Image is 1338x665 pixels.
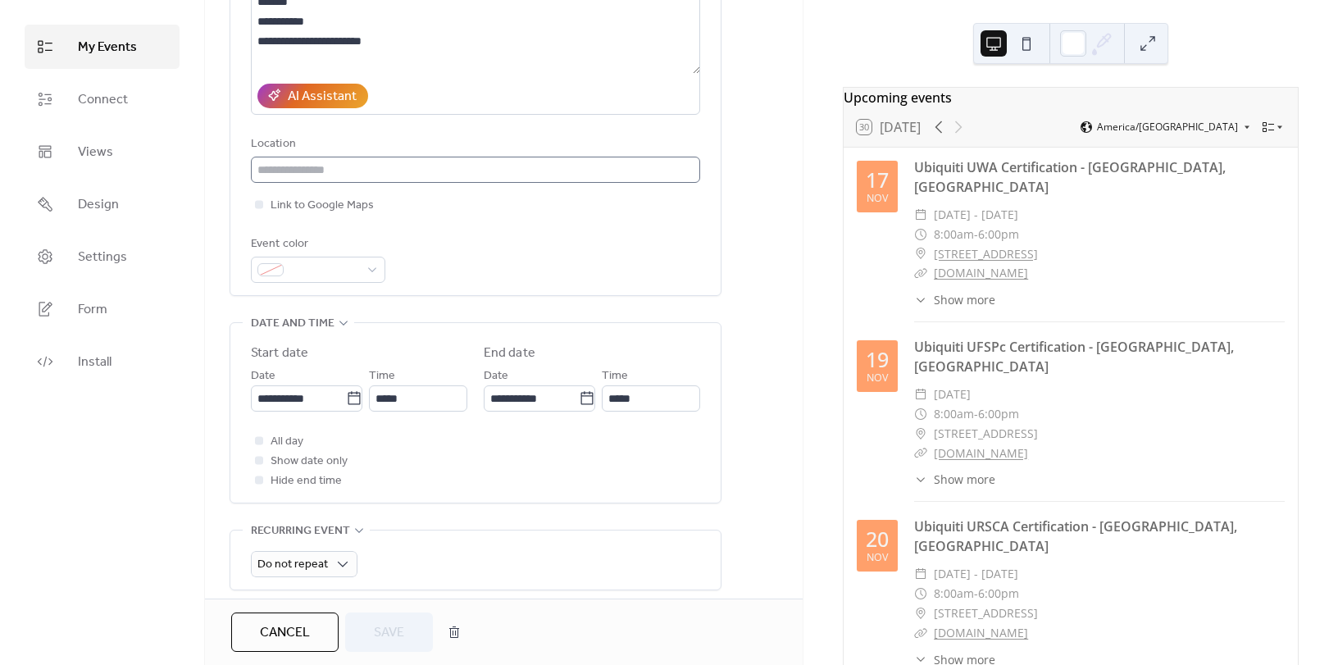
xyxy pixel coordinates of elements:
span: 8:00am [934,225,974,244]
a: Connect [25,77,180,121]
a: Views [25,130,180,174]
span: Do not repeat [257,553,328,576]
button: ​Show more [914,291,995,308]
div: Start date [251,344,308,363]
span: Settings [78,248,127,267]
button: ​Show more [914,471,995,488]
span: My Events [78,38,137,57]
span: Cancel [260,623,310,643]
span: Connect [78,90,128,110]
div: Event color [251,235,382,254]
span: Link to Google Maps [271,196,374,216]
div: ​ [914,291,927,308]
span: Time [602,367,628,386]
div: Upcoming events [844,88,1298,107]
div: ​ [914,205,927,225]
a: Design [25,182,180,226]
a: Ubiquiti UWA Certification - [GEOGRAPHIC_DATA], [GEOGRAPHIC_DATA] [914,158,1226,196]
span: All day [271,432,303,452]
a: Ubiquiti URSCA Certification - [GEOGRAPHIC_DATA], [GEOGRAPHIC_DATA] [914,517,1237,555]
span: Install [78,353,111,372]
div: ​ [914,263,927,283]
button: AI Assistant [257,84,368,108]
span: Show date only [271,452,348,471]
span: [DATE] - [DATE] [934,205,1018,225]
a: [DOMAIN_NAME] [934,445,1028,461]
span: 6:00pm [978,225,1019,244]
a: Ubiquiti UFSPc Certification - [GEOGRAPHIC_DATA], [GEOGRAPHIC_DATA] [914,338,1234,376]
div: 19 [866,349,889,370]
button: Cancel [231,613,339,652]
div: ​ [914,623,927,643]
div: Nov [867,373,888,384]
span: Time [369,367,395,386]
div: Nov [867,194,888,204]
a: Settings [25,235,180,279]
span: [DATE] - [DATE] [934,564,1018,584]
span: Date [484,367,508,386]
div: ​ [914,604,927,623]
span: Show more [934,471,995,488]
span: 6:00pm [978,404,1019,424]
span: Hide end time [271,471,342,491]
span: - [974,584,978,604]
span: 8:00am [934,404,974,424]
span: America/[GEOGRAPHIC_DATA] [1097,122,1238,132]
span: Date [251,367,275,386]
span: [DATE] [934,385,971,404]
a: Form [25,287,180,331]
div: End date [484,344,535,363]
div: ​ [914,444,927,463]
span: Recurring event [251,522,350,541]
div: ​ [914,564,927,584]
span: Design [78,195,119,215]
div: ​ [914,584,927,604]
a: [DOMAIN_NAME] [934,265,1028,280]
span: Views [78,143,113,162]
span: Date and time [251,314,334,334]
div: Nov [867,553,888,563]
a: [DOMAIN_NAME] [934,625,1028,640]
div: ​ [914,385,927,404]
span: - [974,225,978,244]
div: 20 [866,529,889,549]
div: ​ [914,424,927,444]
div: ​ [914,404,927,424]
a: My Events [25,25,180,69]
a: [STREET_ADDRESS] [934,244,1038,264]
div: ​ [914,244,927,264]
div: Location [251,134,697,154]
span: Form [78,300,107,320]
div: ​ [914,225,927,244]
span: [STREET_ADDRESS] [934,424,1038,444]
div: 17 [866,170,889,190]
div: ​ [914,471,927,488]
span: 8:00am [934,584,974,604]
a: Install [25,339,180,384]
div: AI Assistant [288,87,357,107]
span: - [974,404,978,424]
span: Show more [934,291,995,308]
span: 6:00pm [978,584,1019,604]
span: [STREET_ADDRESS] [934,604,1038,623]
